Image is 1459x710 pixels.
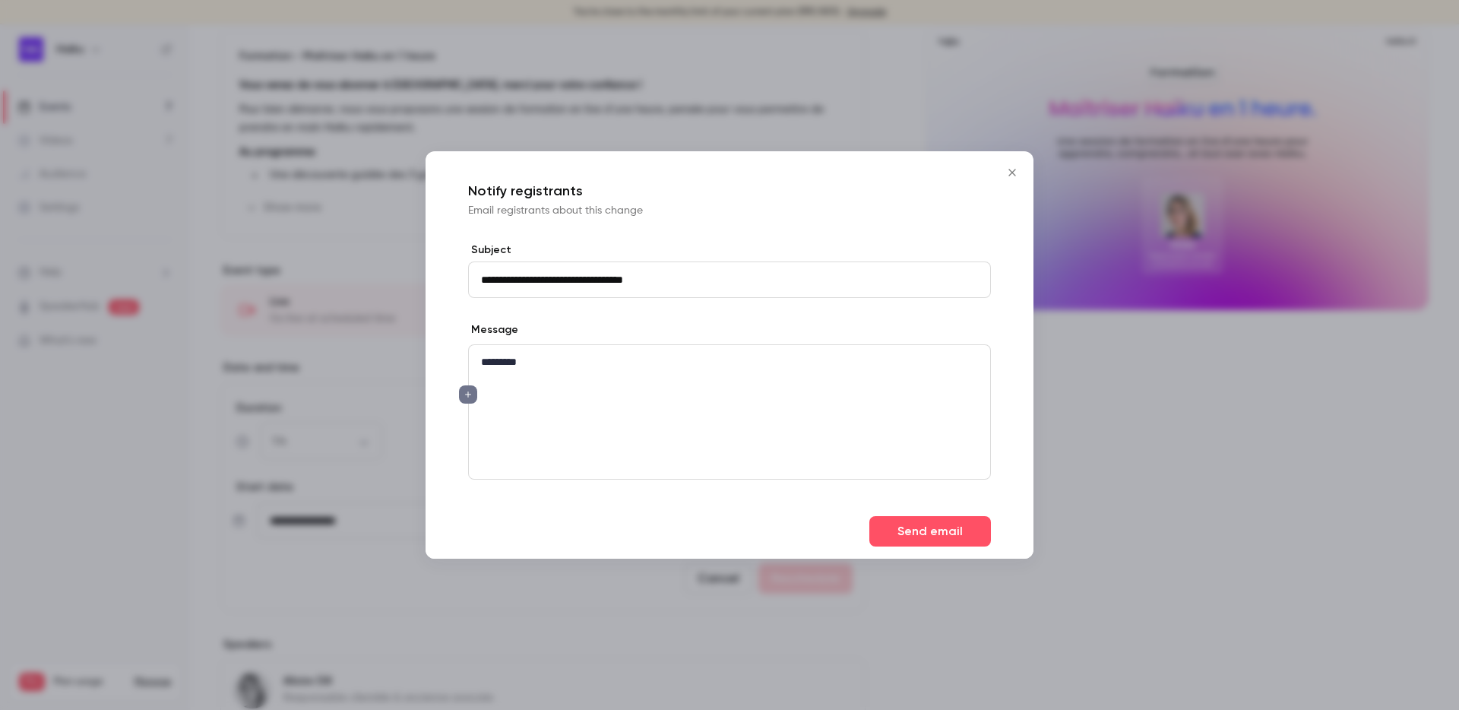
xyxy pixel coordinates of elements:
label: Message [468,322,518,338]
p: Notify registrants [468,182,991,200]
button: Close [997,157,1027,188]
div: editor [469,345,990,479]
button: Send email [869,516,991,547]
p: Email registrants about this change [468,203,991,218]
label: Subject [468,242,991,258]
